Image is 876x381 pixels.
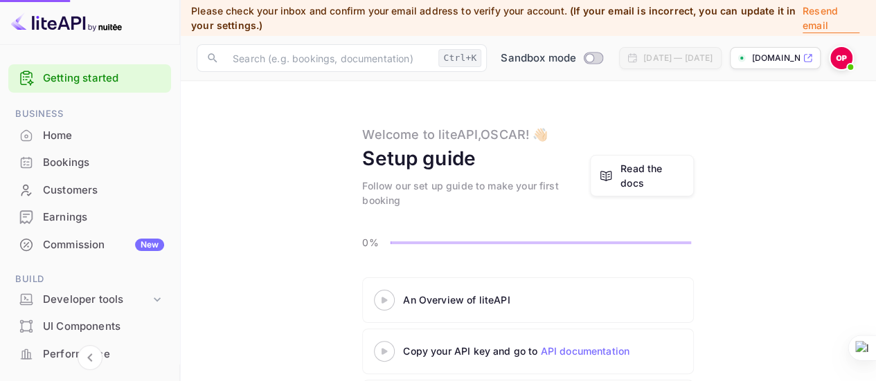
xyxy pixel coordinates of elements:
div: Bookings [8,149,171,176]
div: An Overview of liteAPI [403,292,749,307]
div: UI Components [8,313,171,340]
a: Getting started [43,71,164,86]
input: Search (e.g. bookings, documentation) [224,44,433,72]
div: UI Components [43,319,164,335]
div: [DATE] — [DATE] [643,52,713,64]
a: Read the docs [620,161,685,190]
div: Welcome to liteAPI, OSCAR ! 👋🏻 [362,125,548,144]
p: [DOMAIN_NAME]... [751,52,800,64]
a: Performance [8,341,171,366]
a: Read the docs [590,155,694,196]
div: Ctrl+K [438,49,481,67]
a: Earnings [8,204,171,230]
div: Customers [43,183,164,198]
div: Developer tools [8,288,171,312]
div: Setup guide [362,144,476,173]
div: Customers [8,177,171,204]
div: Earnings [43,210,164,225]
a: Customers [8,177,171,203]
div: Getting started [8,64,171,93]
div: CommissionNew [8,232,171,259]
div: Performance [43,346,164,362]
p: 0% [362,235,386,250]
a: UI Components [8,313,171,339]
a: API documentation [540,345,629,357]
div: Developer tools [43,292,150,308]
img: OSCAR PADILLA [830,47,852,69]
button: Collapse navigation [78,345,102,370]
span: Business [8,106,171,122]
div: Performance [8,341,171,368]
div: Follow our set up guide to make your first booking [362,178,590,207]
span: Sandbox mode [501,50,576,66]
p: Resend email [803,3,859,33]
a: Home [8,122,171,148]
div: Switch to Production mode [495,50,608,66]
div: New [135,239,164,251]
div: Copy your API key and go to [403,344,749,358]
div: Earnings [8,204,171,231]
div: Commission [43,237,164,253]
div: Home [43,128,164,144]
a: CommissionNew [8,232,171,257]
span: Please check your inbox and confirm your email address to verify your account. [191,5,567,17]
span: Build [8,272,171,287]
div: Bookings [43,155,164,171]
img: LiteAPI logo [11,11,122,33]
a: Bookings [8,149,171,175]
div: Home [8,122,171,149]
